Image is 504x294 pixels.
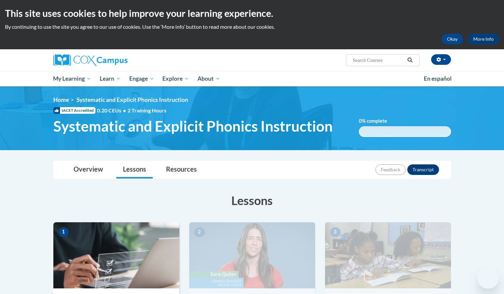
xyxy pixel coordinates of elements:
[53,117,333,135] span: Systematic and Explicit Phonics Instruction
[194,227,205,237] span: 2
[5,7,499,20] h2: This site uses cookies to help improve your learning experience.
[352,56,405,64] input: Search Courses
[100,75,121,83] span: Learn
[442,34,463,44] button: Okay
[405,56,415,64] button: Search
[477,268,499,289] iframe: Button to launch messaging window
[53,75,91,83] span: My Learning
[53,222,179,288] img: Course Image
[375,164,406,175] button: Feedback
[189,222,315,288] img: Course Image
[53,96,69,103] a: Home
[420,72,456,86] a: En español
[330,227,341,237] span: 3
[197,75,220,83] span: About
[431,54,451,65] button: Account Settings
[49,71,96,86] a: My Learning
[5,23,499,30] p: By continuing to use the site you agree to our use of cookies. Use the ‘More info’ button to read...
[116,161,153,179] a: Lessons
[53,192,451,209] h3: Lessons
[128,107,166,113] span: 2 Training Hours
[58,227,69,237] span: 1
[53,54,128,66] img: Cox Campus
[53,54,179,66] a: Cox Campus
[129,75,154,83] span: Engage
[162,75,189,83] span: Explore
[359,117,397,125] label: % complete
[97,107,128,114] span: 0.20 CEUs
[125,71,158,86] a: Engage
[158,71,193,86] a: Explore
[325,222,451,288] img: Course Image
[67,161,110,179] a: Overview
[123,107,126,113] span: •
[468,34,499,44] a: More Info
[53,107,95,114] span: IACET Accredited
[77,96,188,103] span: Systematic and Explicit Phonics Instruction
[424,75,452,82] span: En español
[43,71,461,86] div: Main menu
[407,164,439,175] button: Transcript
[359,118,362,124] span: 0
[159,161,203,179] a: Resources
[193,71,224,86] a: About
[95,71,125,86] a: Learn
